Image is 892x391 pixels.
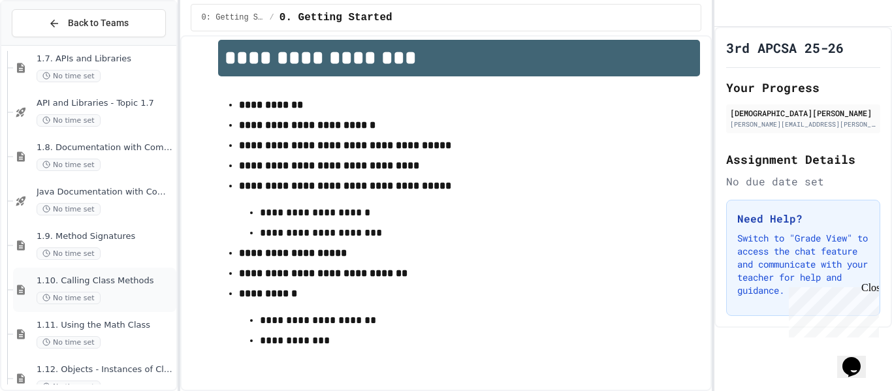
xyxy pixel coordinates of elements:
[37,54,174,65] span: 1.7. APIs and Libraries
[737,211,869,227] h3: Need Help?
[68,16,129,30] span: Back to Teams
[12,9,166,37] button: Back to Teams
[37,275,174,287] span: 1.10. Calling Class Methods
[37,159,101,171] span: No time set
[730,107,876,119] div: [DEMOGRAPHIC_DATA][PERSON_NAME]
[726,150,880,168] h2: Assignment Details
[726,174,880,189] div: No due date set
[37,336,101,349] span: No time set
[279,10,392,25] span: 0. Getting Started
[737,232,869,297] p: Switch to "Grade View" to access the chat feature and communicate with your teacher for help and ...
[726,39,844,57] h1: 3rd APCSA 25-26
[202,12,264,23] span: 0: Getting Started
[730,119,876,129] div: [PERSON_NAME][EMAIL_ADDRESS][PERSON_NAME][DOMAIN_NAME]
[37,320,174,331] span: 1.11. Using the Math Class
[37,187,174,198] span: Java Documentation with Comments - Topic 1.8
[37,142,174,153] span: 1.8. Documentation with Comments and Preconditions
[37,292,101,304] span: No time set
[37,203,101,215] span: No time set
[5,5,90,83] div: Chat with us now!Close
[37,231,174,242] span: 1.9. Method Signatures
[37,114,101,127] span: No time set
[726,78,880,97] h2: Your Progress
[37,98,174,109] span: API and Libraries - Topic 1.7
[784,282,879,337] iframe: chat widget
[837,339,879,378] iframe: chat widget
[37,70,101,82] span: No time set
[270,12,274,23] span: /
[37,247,101,260] span: No time set
[37,364,174,375] span: 1.12. Objects - Instances of Classes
